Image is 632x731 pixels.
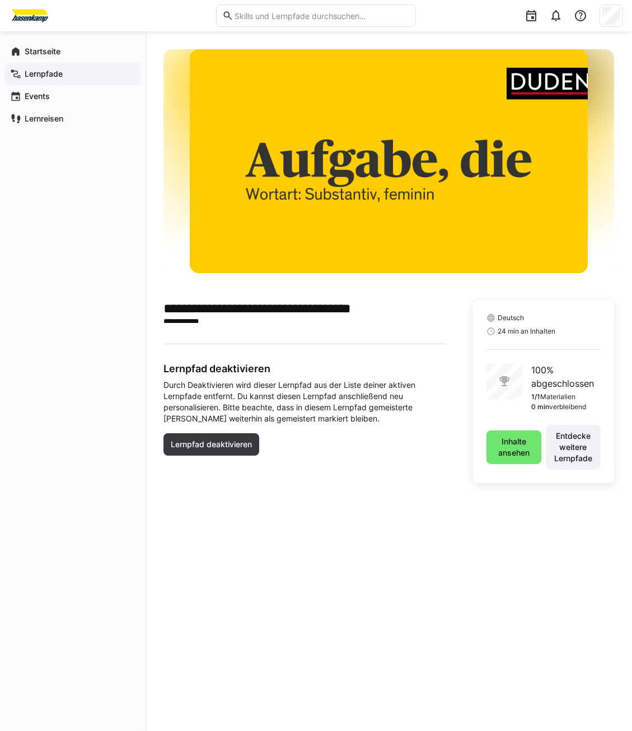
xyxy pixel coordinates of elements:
[498,327,555,336] span: 24 min an Inhalten
[531,392,540,401] p: 1/1
[169,439,254,450] span: Lernpfad deaktivieren
[233,11,409,21] input: Skills und Lernpfade durchsuchen…
[531,402,549,411] p: 0 min
[549,402,586,411] p: verbleibend
[163,362,446,375] h3: Lernpfad deaktivieren
[486,430,541,464] button: Inhalte ansehen
[163,433,259,456] button: Lernpfad deaktivieren
[546,425,601,470] button: Entdecke weitere Lernpfade
[531,363,601,390] p: 100% abgeschlossen
[492,436,536,458] span: Inhalte ansehen
[498,313,524,322] span: Deutsch
[540,392,575,401] p: Materialien
[163,379,446,424] span: Durch Deaktivieren wird dieser Lernpfad aus der Liste deiner aktiven Lernpfade entfernt. Du kanns...
[551,430,595,464] span: Entdecke weitere Lernpfade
